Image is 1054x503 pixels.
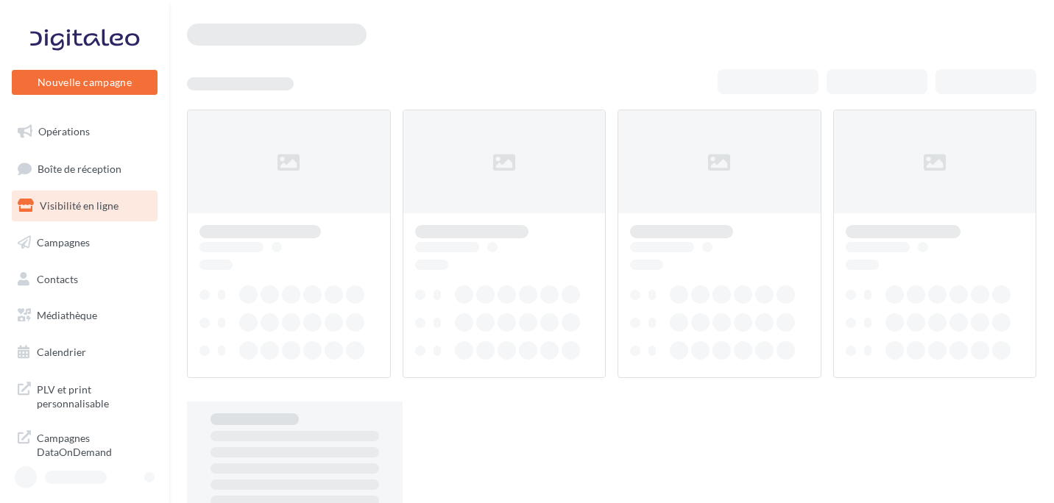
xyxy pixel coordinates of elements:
a: PLV et print personnalisable [9,374,160,417]
span: Opérations [38,125,90,138]
a: Calendrier [9,337,160,368]
a: Boîte de réception [9,153,160,185]
a: Visibilité en ligne [9,190,160,221]
span: Visibilité en ligne [40,199,119,212]
a: Campagnes DataOnDemand [9,422,160,465]
a: Opérations [9,116,160,147]
a: Campagnes [9,227,160,258]
span: Calendrier [37,346,86,358]
span: Contacts [37,272,78,285]
span: Campagnes [37,236,90,249]
span: Médiathèque [37,309,97,321]
span: PLV et print personnalisable [37,379,152,411]
a: Médiathèque [9,300,160,331]
span: Campagnes DataOnDemand [37,428,152,460]
span: Boîte de réception [38,162,121,174]
a: Contacts [9,264,160,295]
button: Nouvelle campagne [12,70,158,95]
